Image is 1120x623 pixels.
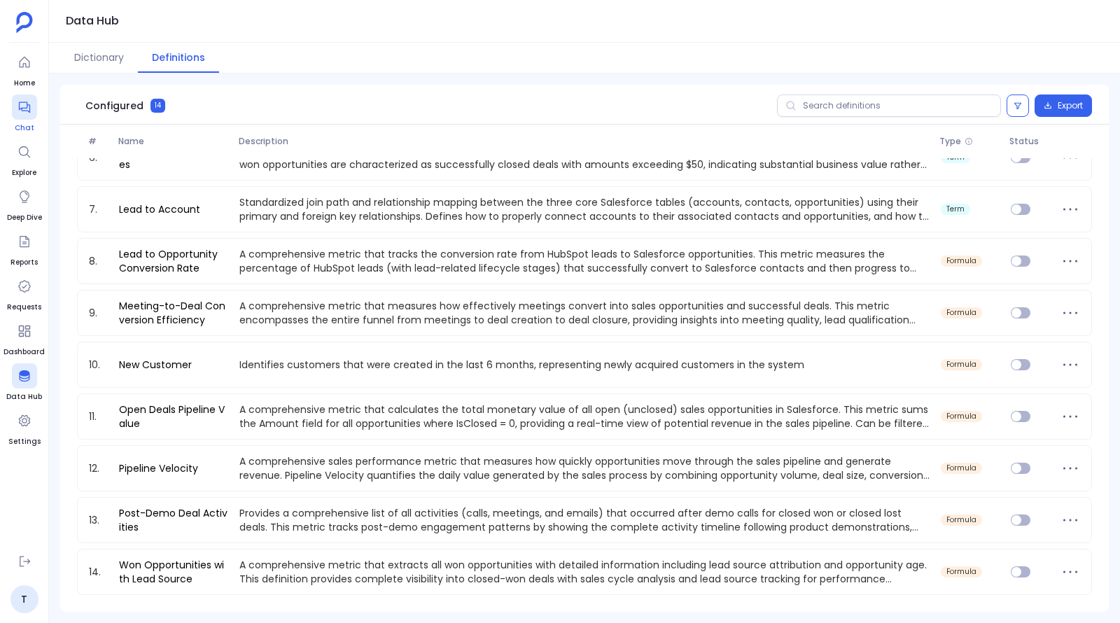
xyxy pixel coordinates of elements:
span: Configured [85,99,143,113]
span: Requests [7,302,41,313]
span: 14 [150,99,165,113]
span: formula [946,516,976,524]
a: Data Hub [6,363,42,402]
span: Status [1004,136,1054,147]
img: petavue logo [16,12,33,33]
span: Explore [12,167,37,178]
span: # [83,136,113,147]
span: 12. [83,461,113,475]
span: Export [1058,100,1083,111]
p: A comprehensive metric that extracts all won opportunities with detailed information including le... [234,558,935,586]
a: T [10,585,38,613]
a: Open Deals Pipeline Value [113,402,234,430]
h1: Data Hub [66,11,119,31]
span: 14. [83,565,113,579]
p: A comprehensive sales performance metric that measures how quickly opportunities move through the... [234,454,935,482]
span: 7. [83,202,113,216]
span: Name [113,136,233,147]
span: formula [946,257,976,265]
a: Dashboard [3,318,45,358]
p: Standardized join path and relationship mapping between the three core Salesforce tables (account... [234,195,935,223]
a: Lead to Opportunity Conversion Rate [113,247,234,275]
a: New Customer [113,358,197,372]
span: Data Hub [6,391,42,402]
p: Identifies customers that were created in the last 6 months, representing newly acquired customer... [234,358,935,372]
span: Description [233,136,934,147]
span: term [946,205,965,213]
p: A comprehensive metric that measures how effectively meetings convert into sales opportunities an... [234,299,935,327]
button: Dictionary [60,43,138,73]
span: term [946,153,965,162]
span: formula [946,360,976,369]
span: formula [946,464,976,472]
a: Post-Demo Deal Activities [113,506,234,534]
a: Chat [12,94,37,134]
a: Lead to Account [113,202,206,216]
span: Deep Dive [7,212,42,223]
a: Explore [12,139,37,178]
a: Settings [8,408,41,447]
a: Pipeline Velocity [113,461,204,475]
span: Dashboard [3,346,45,358]
a: Reports [10,229,38,268]
span: Home [12,78,37,89]
button: Export [1035,94,1092,117]
span: 13. [83,513,113,527]
span: 10. [83,358,113,372]
span: Settings [8,436,41,447]
p: A comprehensive metric that calculates the total monetary value of all open (unclosed) sales oppo... [234,402,935,430]
button: Definitions [138,43,219,73]
span: Type [939,136,961,147]
a: Deep Dive [7,184,42,223]
span: formula [946,568,976,576]
a: Home [12,50,37,89]
p: A comprehensive metric that tracks the conversion rate from HubSpot leads to Salesforce opportuni... [234,247,935,275]
a: Meeting-to-Deal Conversion Efficiency [113,299,234,327]
span: formula [946,309,976,317]
a: Won Opportunities with Lead Source [113,558,234,586]
span: Chat [12,122,37,134]
span: 9. [83,306,113,320]
span: Reports [10,257,38,268]
span: 11. [83,409,113,423]
a: Requests [7,274,41,313]
span: 8. [83,254,113,268]
span: formula [946,412,976,421]
input: Search definitions [777,94,1001,117]
p: Provides a comprehensive list of all activities (calls, meetings, and emails) that occurred after... [234,506,935,534]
